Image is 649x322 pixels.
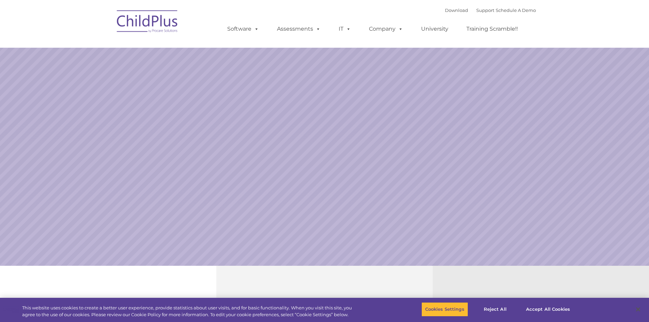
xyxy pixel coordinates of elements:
a: Software [220,22,266,36]
a: Schedule A Demo [496,7,536,13]
button: Accept All Cookies [522,302,574,317]
button: Reject All [474,302,516,317]
a: University [414,22,455,36]
img: ChildPlus by Procare Solutions [113,5,182,40]
div: This website uses cookies to create a better user experience, provide statistics about user visit... [22,305,357,318]
a: IT [332,22,358,36]
a: Support [476,7,494,13]
a: Company [362,22,410,36]
button: Close [631,302,646,317]
a: Download [445,7,468,13]
font: | [445,7,536,13]
a: Training Scramble!! [460,22,525,36]
button: Cookies Settings [421,302,468,317]
a: Assessments [270,22,327,36]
